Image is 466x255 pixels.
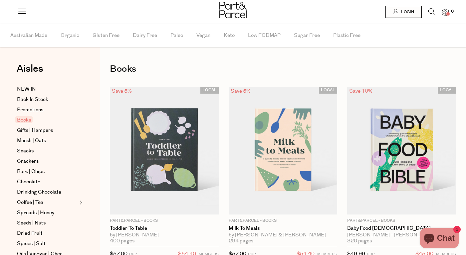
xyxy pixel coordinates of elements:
[347,218,456,224] p: Part&Parcel - Books
[17,137,46,145] span: Muesli | Oats
[224,24,235,47] span: Keto
[17,240,78,248] a: Spices | Salt
[17,199,78,207] a: Coffee | Tea
[17,178,78,186] a: Chocolate
[110,218,219,224] p: Part&Parcel - Books
[17,219,78,227] a: Seeds | Nuts
[17,157,78,165] a: Crackers
[17,219,46,227] span: Seeds | Nuts
[15,116,33,123] span: Books
[110,87,219,215] img: Toddler to Table
[17,147,34,155] span: Snacks
[418,228,461,250] inbox-online-store-chat: Shopify online store chat
[110,238,134,244] span: 400 pages
[385,6,422,18] a: Login
[17,168,78,176] a: Bars | Chips
[17,61,43,76] span: Aisles
[17,199,43,207] span: Coffee | Tea
[110,225,219,231] a: Toddler to Table
[17,96,78,104] a: Back In Stock
[17,85,36,93] span: NEW IN
[17,229,78,237] a: Dried Fruit
[17,188,78,196] a: Drinking Chocolate
[17,106,78,114] a: Promotions
[17,168,45,176] span: Bars | Chips
[110,61,456,77] h1: Books
[17,209,54,217] span: Spreads | Honey
[438,87,456,94] span: LOCAL
[442,9,449,16] a: 0
[248,24,281,47] span: Low FODMAP
[17,209,78,217] a: Spreads | Honey
[17,106,43,114] span: Promotions
[229,87,338,215] img: Milk to Meals
[17,147,78,155] a: Snacks
[61,24,79,47] span: Organic
[229,232,338,238] div: by [PERSON_NAME] & [PERSON_NAME]
[347,87,456,215] img: Baby Food Bible
[196,24,210,47] span: Vegan
[219,2,247,18] img: Part&Parcel
[229,225,338,231] a: Milk to Meals
[17,96,48,104] span: Back In Stock
[347,232,456,238] div: [PERSON_NAME] - [PERSON_NAME] & [PERSON_NAME]
[229,218,338,224] p: Part&Parcel - Books
[17,127,53,134] span: Gifts | Hampers
[10,24,47,47] span: Australian Made
[17,137,78,145] a: Muesli | Oats
[17,188,61,196] span: Drinking Chocolate
[200,87,219,94] span: LOCAL
[229,238,253,244] span: 294 pages
[17,229,43,237] span: Dried Fruit
[17,240,46,248] span: Spices | Salt
[17,85,78,93] a: NEW IN
[17,157,39,165] span: Crackers
[449,9,455,15] span: 0
[294,24,320,47] span: Sugar Free
[110,87,134,96] div: Save 5%
[133,24,157,47] span: Dairy Free
[347,225,456,231] a: Baby Food [DEMOGRAPHIC_DATA]
[17,178,40,186] span: Chocolate
[170,24,183,47] span: Paleo
[399,9,414,15] span: Login
[17,116,78,124] a: Books
[347,238,372,244] span: 320 pages
[347,87,374,96] div: Save 10%
[229,87,253,96] div: Save 5%
[110,232,219,238] div: by [PERSON_NAME]
[333,24,360,47] span: Plastic Free
[17,127,78,134] a: Gifts | Hampers
[78,199,83,207] button: Expand/Collapse Coffee | Tea
[17,64,43,80] a: Aisles
[93,24,119,47] span: Gluten Free
[319,87,337,94] span: LOCAL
